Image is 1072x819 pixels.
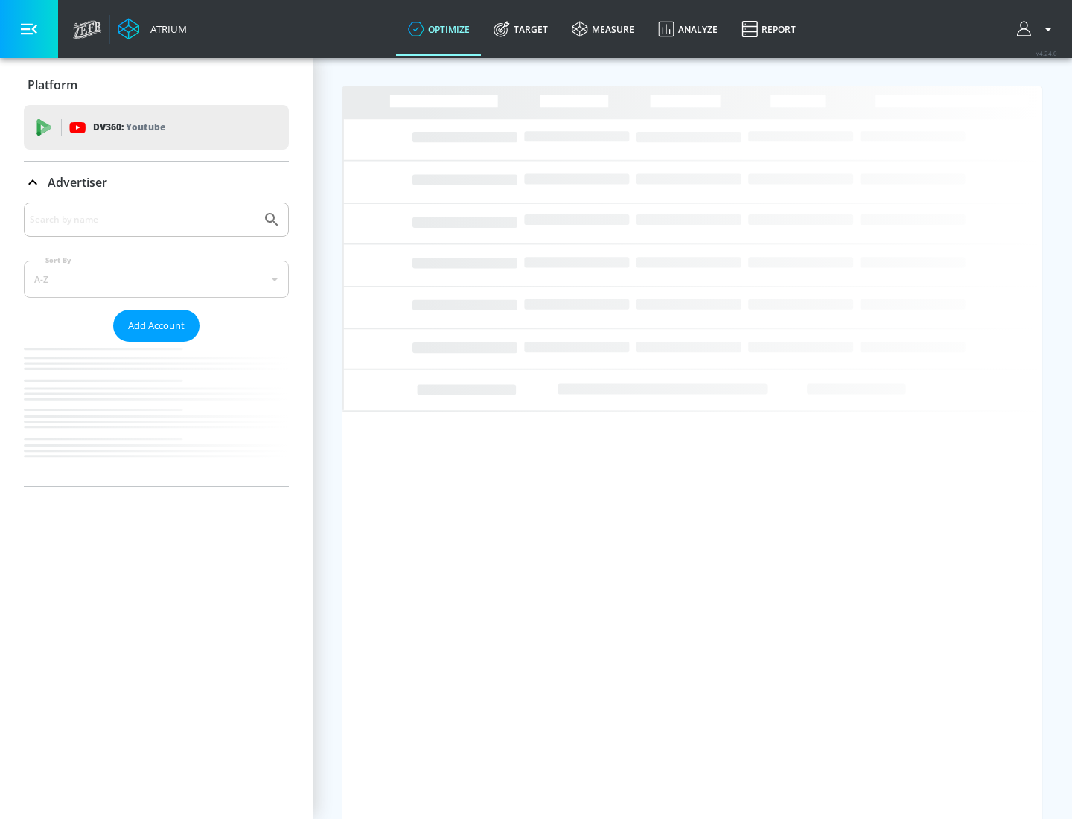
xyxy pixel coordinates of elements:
span: v 4.24.0 [1036,49,1057,57]
a: Report [730,2,808,56]
nav: list of Advertiser [24,342,289,486]
button: Add Account [113,310,200,342]
div: Platform [24,64,289,106]
div: Atrium [144,22,187,36]
div: Advertiser [24,162,289,203]
p: DV360: [93,119,165,136]
a: Atrium [118,18,187,40]
p: Advertiser [48,174,107,191]
div: DV360: Youtube [24,105,289,150]
div: Advertiser [24,203,289,486]
a: Target [482,2,560,56]
span: Add Account [128,317,185,334]
p: Platform [28,77,77,93]
label: Sort By [42,255,74,265]
input: Search by name [30,210,255,229]
div: A-Z [24,261,289,298]
a: Analyze [646,2,730,56]
a: optimize [396,2,482,56]
p: Youtube [126,119,165,135]
a: measure [560,2,646,56]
